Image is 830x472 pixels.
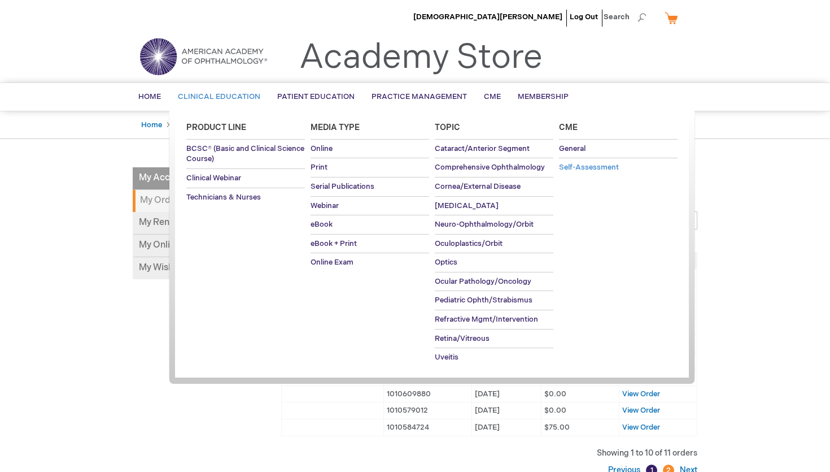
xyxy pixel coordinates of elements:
span: [MEDICAL_DATA] [435,201,499,210]
span: Cornea/External Disease [435,182,521,191]
td: [DATE] [471,386,541,402]
span: Technicians & Nurses [186,193,261,202]
td: 1010584724 [384,419,471,436]
span: Print [311,163,327,172]
span: Optics [435,258,457,267]
span: $0.00 [544,389,566,399]
span: eBook + Print [311,239,357,248]
span: Refractive Mgmt/Intervention [435,315,538,324]
span: BCSC® (Basic and Clinical Science Course) [186,144,304,164]
span: Webinar [311,201,339,210]
span: Search [604,6,646,28]
a: My Renewals [133,212,259,235]
span: Membership [518,92,569,101]
span: $0.00 [544,406,566,415]
a: Home [141,120,162,129]
a: Academy Store [299,37,543,78]
strong: My Orders [133,190,259,212]
span: Self-Assessment [559,163,619,172]
span: Comprehensive Ophthalmology [435,163,545,172]
span: Clinical Webinar [186,174,241,183]
a: View Order [622,423,660,432]
div: Showing 1 to 10 of 11 orders [281,448,697,459]
span: Serial Publications [311,182,374,191]
td: 1010579012 [384,402,471,419]
span: Cme [559,123,578,132]
a: My Wish List [133,257,259,279]
span: Clinical Education [178,92,260,101]
span: Retina/Vitreous [435,334,490,343]
span: Neuro-Ophthalmology/Orbit [435,220,534,229]
span: Online Exam [311,258,353,267]
a: View Order [622,389,660,399]
span: eBook [311,220,333,229]
span: General [559,144,586,153]
span: Cataract/Anterior Segment [435,144,530,153]
span: $75.00 [544,423,570,432]
a: My Online Products [133,235,259,257]
span: Home [138,92,161,101]
span: Online [311,144,333,153]
span: Practice Management [372,92,467,101]
a: View Order [622,406,660,415]
span: Patient Education [277,92,355,101]
td: 1010609880 [384,386,471,402]
td: [DATE] [471,402,541,419]
span: Media Type [311,123,360,132]
a: [DEMOGRAPHIC_DATA][PERSON_NAME] [413,12,562,21]
span: Uveitis [435,353,458,362]
span: Pediatric Ophth/Strabismus [435,296,532,305]
span: Ocular Pathology/Oncology [435,277,531,286]
td: [DATE] [471,419,541,436]
span: Product Line [186,123,246,132]
span: CME [484,92,501,101]
a: Log Out [570,12,598,21]
span: Topic [435,123,460,132]
span: Oculoplastics/Orbit [435,239,503,248]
